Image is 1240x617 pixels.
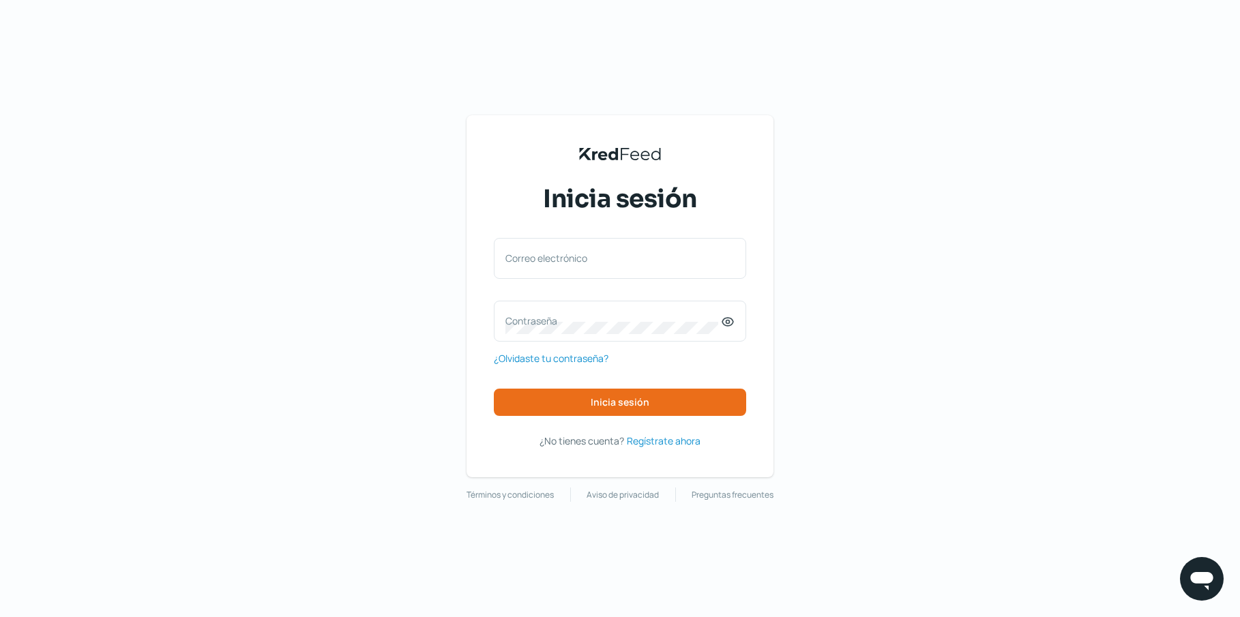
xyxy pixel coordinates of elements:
[591,397,649,407] span: Inicia sesión
[1188,565,1215,592] img: chatIcon
[505,252,721,265] label: Correo electrónico
[540,434,624,447] span: ¿No tienes cuenta?
[494,389,746,416] button: Inicia sesión
[543,182,697,216] span: Inicia sesión
[494,350,608,367] a: ¿Olvidaste tu contraseña?
[467,487,554,502] a: Términos y condiciones
[505,314,721,327] label: Contraseña
[627,432,700,449] a: Regístrate ahora
[587,487,659,502] a: Aviso de privacidad
[692,487,773,502] a: Preguntas frecuentes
